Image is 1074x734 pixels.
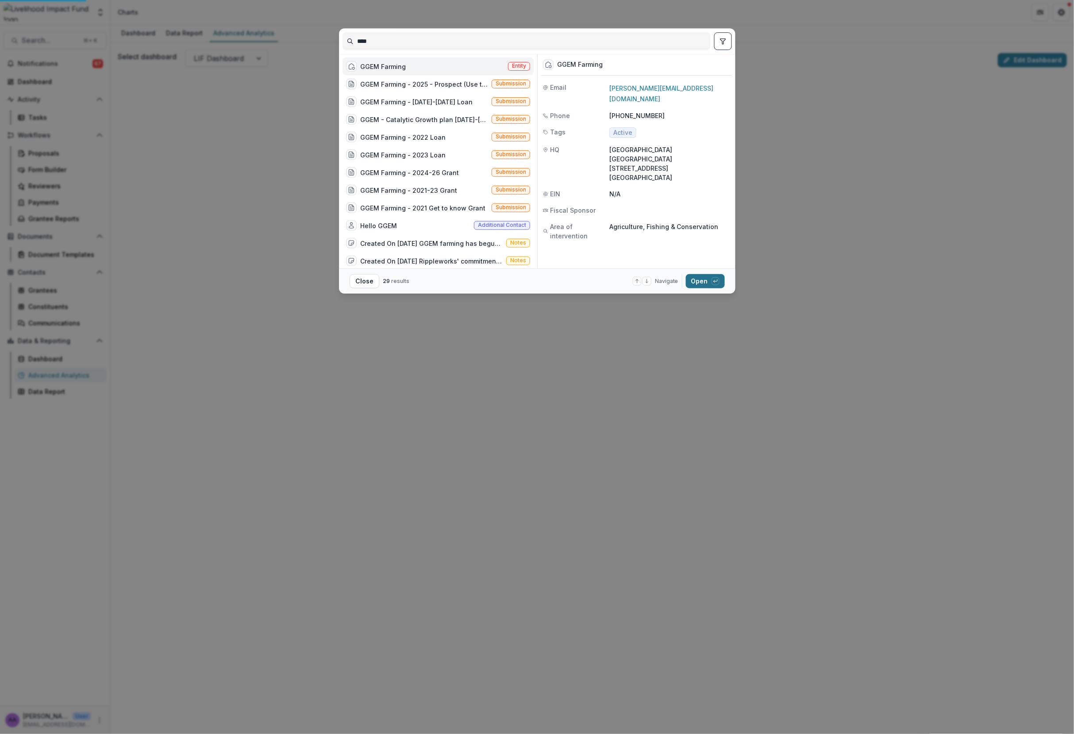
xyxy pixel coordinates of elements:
[360,168,459,177] div: GGEM Farming - 2024-26 Grant
[557,61,602,69] div: GGEM Farming
[550,222,609,241] span: Area of intervention
[609,222,730,231] p: Agriculture, Fishing & Conservation
[496,151,526,157] span: Submission
[510,240,526,246] span: Notes
[360,185,457,195] div: GGEM Farming - 2021-23 Grant
[550,111,570,120] span: Phone
[360,221,397,230] div: Hello GGEM
[496,187,526,193] span: Submission
[360,115,488,124] div: GGEM - Catalytic Growth plan [DATE]-[DATE] - Infrastructure investment
[609,189,730,199] p: N/A
[360,203,485,212] div: GGEM Farming - 2021 Get to know Grant
[685,274,724,288] button: Open
[478,222,526,228] span: Additional contact
[360,62,406,71] div: GGEM Farming
[510,257,526,264] span: Notes
[550,127,565,137] span: Tags
[360,97,473,107] div: GGEM Farming - [DATE]-[DATE] Loan
[609,145,730,182] p: [GEOGRAPHIC_DATA] [GEOGRAPHIC_DATA][STREET_ADDRESS][GEOGRAPHIC_DATA]
[613,129,632,137] span: Active
[496,169,526,175] span: Submission
[609,84,713,103] a: [PERSON_NAME][EMAIL_ADDRESS][DOMAIN_NAME]
[550,189,560,199] span: EIN
[550,145,559,154] span: HQ
[496,116,526,122] span: Submission
[360,80,488,89] div: GGEM Farming - 2025 - Prospect (Use this form to record information about a Fund, Special Project...
[383,278,390,284] span: 29
[609,111,730,120] p: [PHONE_NUMBER]
[360,133,446,142] div: GGEM Farming - 2022 Loan
[550,206,595,215] span: Fiscal Sponsor
[550,83,566,92] span: Email
[496,204,526,210] span: Submission
[360,256,503,265] div: Created On [DATE] Rippleworks' commitment to GGEM is $2M over two years, and means that they'll n...
[496,80,526,87] span: Submission
[654,277,678,285] span: Navigate
[496,134,526,140] span: Submission
[360,150,446,160] div: GGEM Farming - 2023 Loan
[360,238,503,248] div: Created On [DATE] GGEM farming has begun to develop a succinct logframe for its theory of change....
[391,278,409,284] span: results
[350,274,379,288] button: Close
[512,63,526,69] span: Entity
[496,98,526,104] span: Submission
[714,32,731,50] button: toggle filters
